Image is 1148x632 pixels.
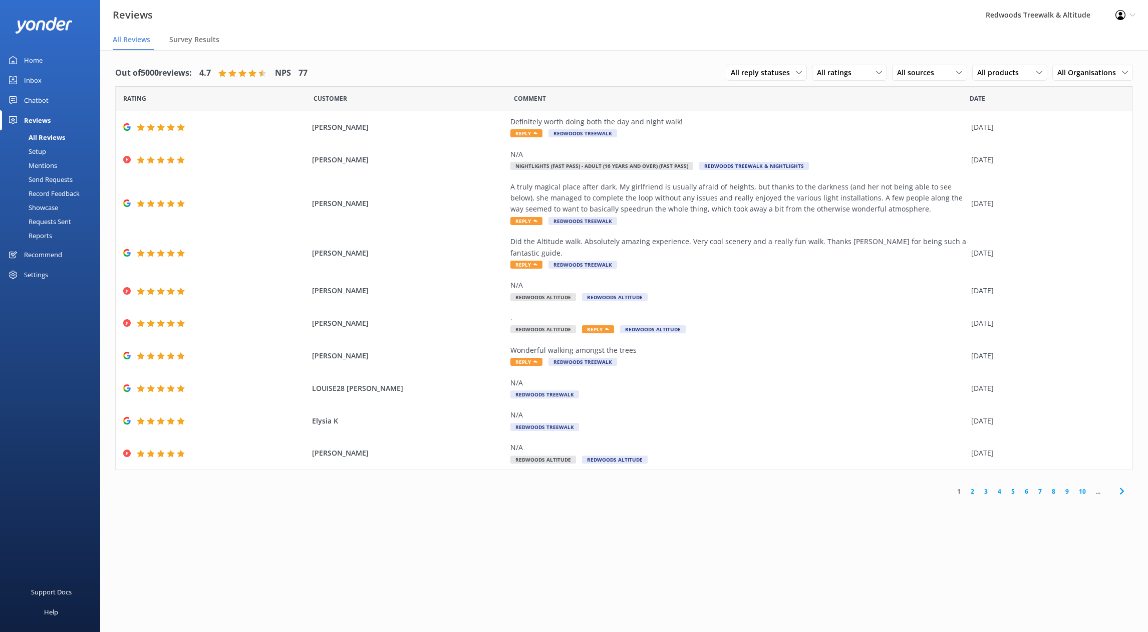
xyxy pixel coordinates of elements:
[312,154,506,165] span: [PERSON_NAME]
[510,236,966,259] div: Did the Altitude walk. Absolutely amazing experience. Very cool scenery and a really fun walk. Th...
[582,456,648,464] span: Redwoods Altitude
[1074,487,1091,496] a: 10
[24,110,51,130] div: Reviews
[971,415,1120,427] div: [DATE]
[24,50,43,70] div: Home
[971,248,1120,259] div: [DATE]
[971,154,1120,165] div: [DATE]
[314,94,347,103] span: Date
[6,186,100,200] a: Record Feedback
[44,602,58,622] div: Help
[979,487,993,496] a: 3
[6,229,52,243] div: Reports
[6,144,100,158] a: Setup
[510,358,542,366] span: Reply
[971,122,1120,133] div: [DATE]
[312,415,506,427] span: Elysia K
[510,261,542,269] span: Reply
[510,162,693,170] span: Nightlights (Fast Pass) - Adult (16 years and over) (Fast Pass)
[312,318,506,329] span: [PERSON_NAME]
[6,200,58,215] div: Showcase
[312,248,506,259] span: [PERSON_NAME]
[6,144,46,158] div: Setup
[1057,67,1122,78] span: All Organisations
[6,172,100,186] a: Send Requests
[275,67,291,80] h4: NPS
[1033,487,1047,496] a: 7
[510,390,579,398] span: Redwoods Treewalk
[123,94,146,103] span: Date
[169,35,219,45] span: Survey Results
[971,198,1120,209] div: [DATE]
[510,280,966,291] div: N/A
[510,293,576,301] span: Redwoods Altitude
[1020,487,1033,496] a: 6
[24,265,48,285] div: Settings
[312,285,506,296] span: [PERSON_NAME]
[510,129,542,137] span: Reply
[1047,487,1060,496] a: 8
[510,181,966,215] div: A truly magical place after dark. My girlfriend is usually afraid of heights, but thanks to the d...
[817,67,857,78] span: All ratings
[699,162,809,170] span: Redwoods Treewalk & Nightlights
[510,456,576,464] span: Redwoods Altitude
[113,7,153,23] h3: Reviews
[510,442,966,453] div: N/A
[24,245,62,265] div: Recommend
[6,200,100,215] a: Showcase
[966,487,979,496] a: 2
[299,67,308,80] h4: 77
[6,215,100,229] a: Requests Sent
[1060,487,1074,496] a: 9
[6,186,80,200] div: Record Feedback
[24,70,42,90] div: Inbox
[312,383,506,394] span: LOUISE28 [PERSON_NAME]
[510,217,542,225] span: Reply
[199,67,211,80] h4: 4.7
[24,90,49,110] div: Chatbot
[897,67,940,78] span: All sources
[510,345,966,356] div: Wonderful walking amongst the trees
[1006,487,1020,496] a: 5
[510,409,966,420] div: N/A
[971,285,1120,296] div: [DATE]
[113,35,150,45] span: All Reviews
[6,158,100,172] a: Mentions
[510,377,966,388] div: N/A
[6,172,73,186] div: Send Requests
[510,149,966,160] div: N/A
[620,325,686,333] span: Redwoods Altitude
[510,423,579,431] span: Redwoods Treewalk
[970,94,985,103] span: Date
[312,198,506,209] span: [PERSON_NAME]
[548,358,617,366] span: Redwoods Treewalk
[31,582,72,602] div: Support Docs
[548,217,617,225] span: Redwoods Treewalk
[6,229,100,243] a: Reports
[510,116,966,127] div: Definitely worth doing both the day and night walk!
[548,261,617,269] span: Redwoods Treewalk
[510,312,966,323] div: .
[312,350,506,361] span: [PERSON_NAME]
[582,293,648,301] span: Redwoods Altitude
[971,448,1120,459] div: [DATE]
[6,215,71,229] div: Requests Sent
[15,17,73,34] img: yonder-white-logo.png
[1091,487,1105,496] span: ...
[977,67,1025,78] span: All products
[548,129,617,137] span: Redwoods Treewalk
[312,448,506,459] span: [PERSON_NAME]
[582,325,614,333] span: Reply
[514,94,546,103] span: Question
[993,487,1006,496] a: 4
[971,318,1120,329] div: [DATE]
[6,158,57,172] div: Mentions
[971,383,1120,394] div: [DATE]
[6,130,100,144] a: All Reviews
[971,350,1120,361] div: [DATE]
[731,67,796,78] span: All reply statuses
[312,122,506,133] span: [PERSON_NAME]
[6,130,65,144] div: All Reviews
[952,487,966,496] a: 1
[115,67,192,80] h4: Out of 5000 reviews:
